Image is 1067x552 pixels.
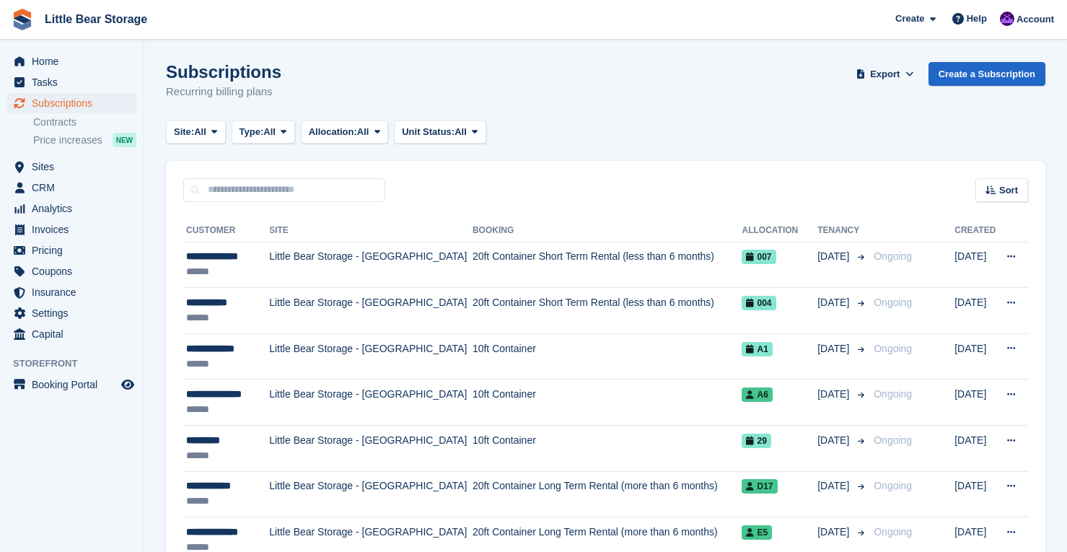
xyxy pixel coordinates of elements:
[742,387,772,402] span: A6
[113,133,136,147] div: NEW
[7,240,136,260] a: menu
[357,125,369,139] span: All
[954,380,997,426] td: [DATE]
[269,242,473,288] td: Little Bear Storage - [GEOGRAPHIC_DATA]
[269,333,473,380] td: Little Bear Storage - [GEOGRAPHIC_DATA]
[742,296,776,310] span: 004
[32,374,118,395] span: Booking Portal
[874,250,912,262] span: Ongoing
[13,356,144,371] span: Storefront
[853,62,917,86] button: Export
[232,121,295,144] button: Type: All
[7,93,136,113] a: menu
[269,288,473,334] td: Little Bear Storage - [GEOGRAPHIC_DATA]
[263,125,276,139] span: All
[742,250,776,264] span: 007
[874,388,912,400] span: Ongoing
[874,480,912,491] span: Ongoing
[954,333,997,380] td: [DATE]
[817,219,868,242] th: Tenancy
[817,433,852,448] span: [DATE]
[742,525,772,540] span: E5
[7,178,136,198] a: menu
[7,198,136,219] a: menu
[33,115,136,129] a: Contracts
[742,219,817,242] th: Allocation
[7,282,136,302] a: menu
[32,240,118,260] span: Pricing
[954,219,997,242] th: Created
[473,471,742,517] td: 20ft Container Long Term Rental (more than 6 months)
[967,12,987,26] span: Help
[1016,12,1054,27] span: Account
[39,7,153,31] a: Little Bear Storage
[12,9,33,30] img: stora-icon-8386f47178a22dfd0bd8f6a31ec36ba5ce8667c1dd55bd0f319d3a0aa187defe.svg
[166,62,281,82] h1: Subscriptions
[183,219,269,242] th: Customer
[33,132,136,148] a: Price increases NEW
[32,178,118,198] span: CRM
[954,426,997,472] td: [DATE]
[7,261,136,281] a: menu
[874,343,912,354] span: Ongoing
[7,51,136,71] a: menu
[870,67,900,82] span: Export
[742,342,772,356] span: A1
[742,434,770,448] span: 29
[817,341,852,356] span: [DATE]
[32,198,118,219] span: Analytics
[928,62,1045,86] a: Create a Subscription
[7,72,136,92] a: menu
[1000,12,1014,26] img: Henry Hastings
[999,183,1018,198] span: Sort
[874,434,912,446] span: Ongoing
[32,303,118,323] span: Settings
[32,93,118,113] span: Subscriptions
[32,219,118,240] span: Invoices
[954,242,997,288] td: [DATE]
[954,471,997,517] td: [DATE]
[473,380,742,426] td: 10ft Container
[7,324,136,344] a: menu
[7,219,136,240] a: menu
[394,121,486,144] button: Unit Status: All
[455,125,467,139] span: All
[473,219,742,242] th: Booking
[269,219,473,242] th: Site
[33,133,102,147] span: Price increases
[817,295,852,310] span: [DATE]
[166,121,226,144] button: Site: All
[166,84,281,100] p: Recurring billing plans
[742,479,777,494] span: D17
[269,426,473,472] td: Little Bear Storage - [GEOGRAPHIC_DATA]
[7,303,136,323] a: menu
[32,72,118,92] span: Tasks
[32,261,118,281] span: Coupons
[817,249,852,264] span: [DATE]
[817,387,852,402] span: [DATE]
[874,526,912,538] span: Ongoing
[7,374,136,395] a: menu
[7,157,136,177] a: menu
[473,333,742,380] td: 10ft Container
[269,380,473,426] td: Little Bear Storage - [GEOGRAPHIC_DATA]
[817,478,852,494] span: [DATE]
[119,376,136,393] a: Preview store
[32,324,118,344] span: Capital
[895,12,924,26] span: Create
[874,297,912,308] span: Ongoing
[402,125,455,139] span: Unit Status:
[32,282,118,302] span: Insurance
[473,242,742,288] td: 20ft Container Short Term Rental (less than 6 months)
[473,288,742,334] td: 20ft Container Short Term Rental (less than 6 months)
[309,125,357,139] span: Allocation:
[240,125,264,139] span: Type:
[32,51,118,71] span: Home
[174,125,194,139] span: Site:
[32,157,118,177] span: Sites
[269,471,473,517] td: Little Bear Storage - [GEOGRAPHIC_DATA]
[301,121,389,144] button: Allocation: All
[817,525,852,540] span: [DATE]
[954,288,997,334] td: [DATE]
[194,125,206,139] span: All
